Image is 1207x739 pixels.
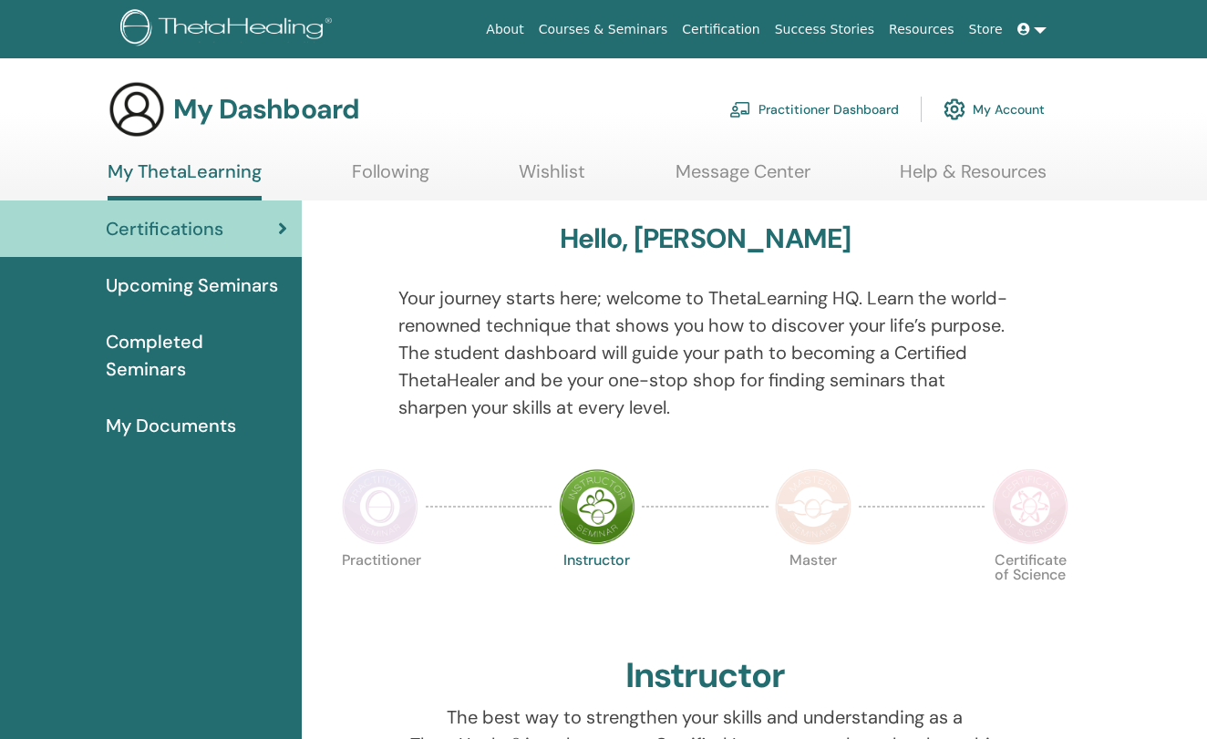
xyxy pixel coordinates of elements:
a: Message Center [676,160,810,196]
span: My Documents [106,412,236,439]
p: Your journey starts here; welcome to ThetaLearning HQ. Learn the world-renowned technique that sh... [398,284,1011,421]
h3: My Dashboard [173,93,359,126]
img: logo.png [120,9,338,50]
p: Certificate of Science [992,553,1068,630]
a: Following [352,160,429,196]
a: My ThetaLearning [108,160,262,200]
a: Success Stories [768,13,882,46]
p: Practitioner [342,553,418,630]
h2: Instructor [625,655,785,697]
a: Courses & Seminars [531,13,676,46]
span: Upcoming Seminars [106,272,278,299]
img: Certificate of Science [992,468,1068,545]
a: Store [962,13,1010,46]
p: Master [775,553,851,630]
img: generic-user-icon.jpg [108,80,166,139]
h3: Hello, [PERSON_NAME] [560,222,851,255]
span: Completed Seminars [106,328,287,383]
span: Certifications [106,215,223,242]
img: Practitioner [342,468,418,545]
img: cog.svg [944,94,965,125]
a: About [479,13,531,46]
img: chalkboard-teacher.svg [729,101,751,118]
a: Practitioner Dashboard [729,89,899,129]
a: Certification [675,13,767,46]
a: My Account [944,89,1045,129]
a: Wishlist [519,160,585,196]
a: Help & Resources [900,160,1047,196]
p: Instructor [559,553,635,630]
img: Instructor [559,468,635,545]
img: Master [775,468,851,545]
a: Resources [882,13,962,46]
